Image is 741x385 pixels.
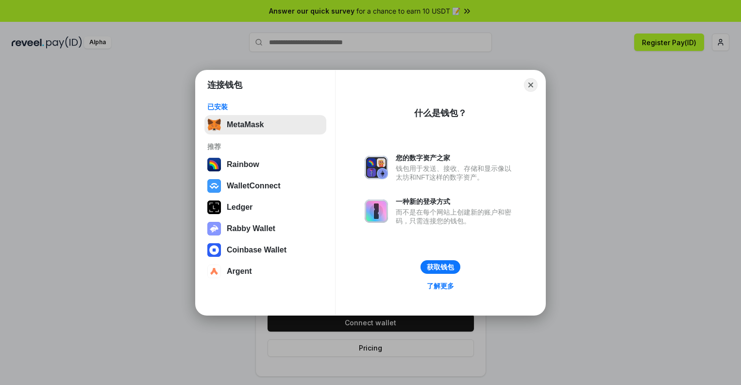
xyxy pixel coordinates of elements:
div: WalletConnect [227,182,281,190]
img: svg+xml,%3Csvg%20xmlns%3D%22http%3A%2F%2Fwww.w3.org%2F2000%2Fsvg%22%20fill%3D%22none%22%20viewBox... [207,222,221,235]
img: svg+xml,%3Csvg%20width%3D%2228%22%20height%3D%2228%22%20viewBox%3D%220%200%2028%2028%22%20fill%3D... [207,265,221,278]
button: WalletConnect [204,176,326,196]
div: 一种新的登录方式 [396,197,516,206]
div: Rabby Wallet [227,224,275,233]
img: svg+xml,%3Csvg%20width%3D%2228%22%20height%3D%2228%22%20viewBox%3D%220%200%2028%2028%22%20fill%3D... [207,243,221,257]
div: 推荐 [207,142,323,151]
a: 了解更多 [421,280,460,292]
div: 而不是在每个网站上创建新的账户和密码，只需连接您的钱包。 [396,208,516,225]
button: MetaMask [204,115,326,134]
button: Rabby Wallet [204,219,326,238]
img: svg+xml,%3Csvg%20fill%3D%22none%22%20height%3D%2233%22%20viewBox%3D%220%200%2035%2033%22%20width%... [207,118,221,132]
button: Coinbase Wallet [204,240,326,260]
div: Ledger [227,203,253,212]
img: svg+xml,%3Csvg%20width%3D%2228%22%20height%3D%2228%22%20viewBox%3D%220%200%2028%2028%22%20fill%3D... [207,179,221,193]
div: Argent [227,267,252,276]
button: 获取钱包 [421,260,460,274]
img: svg+xml,%3Csvg%20xmlns%3D%22http%3A%2F%2Fwww.w3.org%2F2000%2Fsvg%22%20width%3D%2228%22%20height%3... [207,201,221,214]
button: Argent [204,262,326,281]
div: Coinbase Wallet [227,246,286,254]
img: svg+xml,%3Csvg%20width%3D%22120%22%20height%3D%22120%22%20viewBox%3D%220%200%20120%20120%22%20fil... [207,158,221,171]
button: Rainbow [204,155,326,174]
div: Rainbow [227,160,259,169]
div: MetaMask [227,120,264,129]
div: 什么是钱包？ [414,107,467,119]
div: 获取钱包 [427,263,454,271]
h1: 连接钱包 [207,79,242,91]
button: Close [524,78,538,92]
button: Ledger [204,198,326,217]
div: 钱包用于发送、接收、存储和显示像以太坊和NFT这样的数字资产。 [396,164,516,182]
div: 了解更多 [427,282,454,290]
img: svg+xml,%3Csvg%20xmlns%3D%22http%3A%2F%2Fwww.w3.org%2F2000%2Fsvg%22%20fill%3D%22none%22%20viewBox... [365,156,388,179]
div: 您的数字资产之家 [396,153,516,162]
img: svg+xml,%3Csvg%20xmlns%3D%22http%3A%2F%2Fwww.w3.org%2F2000%2Fsvg%22%20fill%3D%22none%22%20viewBox... [365,200,388,223]
div: 已安装 [207,102,323,111]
